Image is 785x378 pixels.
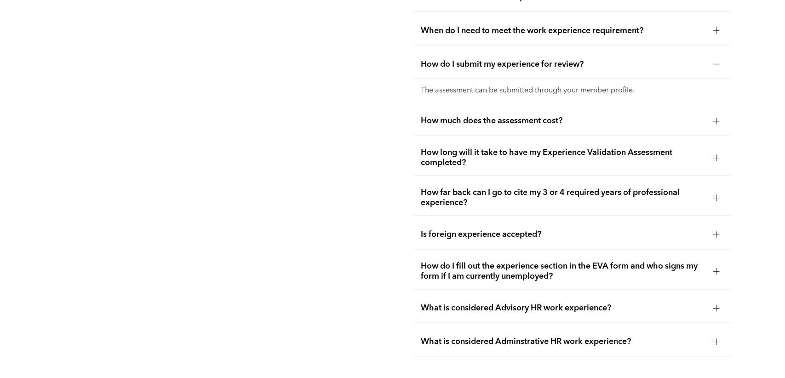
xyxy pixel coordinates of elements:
[421,26,706,36] span: When do I need to meet the work experience requirement?
[421,337,706,347] span: What is considered Adminstrative HR work experience?
[421,230,706,240] span: Is foreign experience accepted?
[421,262,706,282] span: How do I fill out the experience section in the EVA form and who signs my form if I am currently ...
[421,116,706,126] span: How much does the assessment cost?
[421,188,706,208] span: How far back can I go to cite my 3 or 4 required years of professional experience?
[421,148,706,168] span: How long will it take to have my Experience Validation Assessment completed?
[421,304,706,314] span: What is considered Advisory HR work experience?
[421,86,723,95] p: The assessment can be submitted through your member profile.
[421,59,706,69] span: How do I submit my experience for review?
